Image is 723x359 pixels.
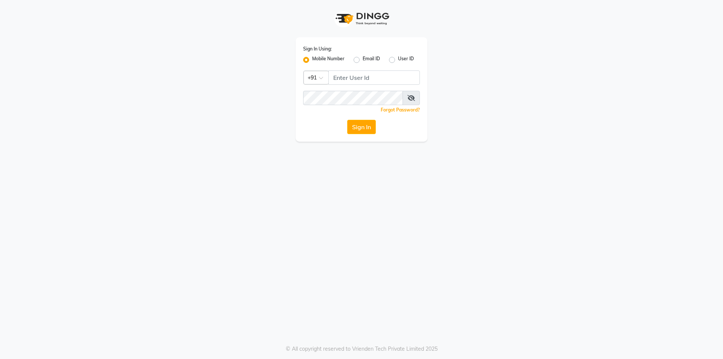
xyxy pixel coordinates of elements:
input: Username [303,91,403,105]
a: Forgot Password? [381,107,420,113]
label: Mobile Number [312,55,345,64]
img: logo1.svg [331,8,392,30]
button: Sign In [347,120,376,134]
label: Email ID [363,55,380,64]
label: Sign In Using: [303,46,332,52]
label: User ID [398,55,414,64]
input: Username [328,70,420,85]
